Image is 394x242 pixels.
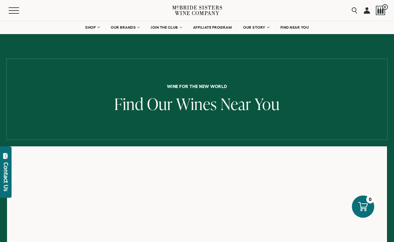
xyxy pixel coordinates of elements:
span: Find [114,93,144,115]
a: SHOP [81,21,103,34]
span: 0 [382,4,388,10]
a: JOIN THE CLUB [146,21,186,34]
span: FIND NEAR YOU [280,25,309,30]
span: JOIN THE CLUB [151,25,178,30]
a: FIND NEAR YOU [276,21,313,34]
a: OUR STORY [239,21,273,34]
span: Our [147,93,173,115]
span: You [255,93,280,115]
span: SHOP [85,25,96,30]
span: AFFILIATE PROGRAM [193,25,232,30]
div: Contact Us [3,162,9,191]
span: Wines [176,93,217,115]
a: AFFILIATE PROGRAM [189,21,236,34]
span: Near [220,93,251,115]
span: OUR BRANDS [111,25,136,30]
button: Mobile Menu Trigger [9,7,32,14]
span: OUR STORY [243,25,265,30]
a: OUR BRANDS [107,21,143,34]
div: 0 [366,195,374,203]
